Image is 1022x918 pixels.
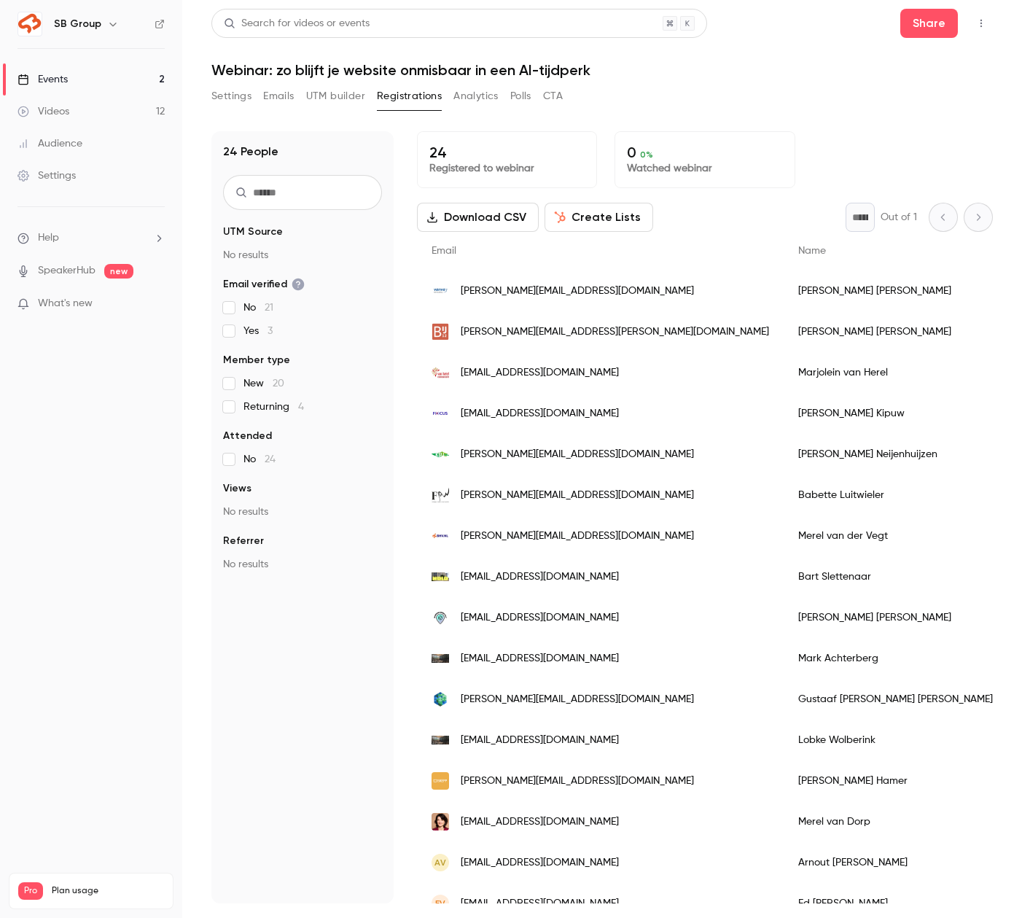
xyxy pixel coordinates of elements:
[17,104,69,119] div: Videos
[268,326,273,336] span: 3
[784,352,1007,393] div: Marjolein van Herel
[211,61,993,79] h1: Webinar: zo blijft je website onmisbaar in een AI-tijdperk
[223,248,382,262] p: No results
[104,264,133,279] span: new
[627,144,782,161] p: 0
[461,774,694,789] span: [PERSON_NAME][EMAIL_ADDRESS][DOMAIN_NAME]
[784,720,1007,761] div: Lobke Wolberink
[461,447,694,462] span: [PERSON_NAME][EMAIL_ADDRESS][DOMAIN_NAME]
[432,691,449,708] img: evtools.nl
[223,557,382,572] p: No results
[429,144,585,161] p: 24
[461,692,694,707] span: [PERSON_NAME][EMAIL_ADDRESS][DOMAIN_NAME]
[543,85,563,108] button: CTA
[243,300,273,315] span: No
[784,679,1007,720] div: Gustaaf [PERSON_NAME] [PERSON_NAME]
[432,282,449,300] img: variva.nl
[38,230,59,246] span: Help
[17,72,68,87] div: Events
[377,85,442,108] button: Registrations
[461,733,619,748] span: [EMAIL_ADDRESS][DOMAIN_NAME]
[432,609,449,626] img: workingremotely.nl
[461,488,694,503] span: [PERSON_NAME][EMAIL_ADDRESS][DOMAIN_NAME]
[784,475,1007,516] div: Babette Luitwieler
[461,896,619,911] span: [EMAIL_ADDRESS][DOMAIN_NAME]
[461,814,619,830] span: [EMAIL_ADDRESS][DOMAIN_NAME]
[38,263,95,279] a: SpeakerHub
[461,569,619,585] span: [EMAIL_ADDRESS][DOMAIN_NAME]
[510,85,531,108] button: Polls
[461,365,619,381] span: [EMAIL_ADDRESS][DOMAIN_NAME]
[461,284,694,299] span: [PERSON_NAME][EMAIL_ADDRESS][DOMAIN_NAME]
[461,529,694,544] span: [PERSON_NAME][EMAIL_ADDRESS][DOMAIN_NAME]
[432,772,449,790] img: skepp.com
[798,246,826,256] span: Name
[627,161,782,176] p: Watched webinar
[54,17,101,31] h6: SB Group
[223,277,305,292] span: Email verified
[432,486,449,504] img: fpw.nl
[432,246,456,256] span: Email
[243,324,273,338] span: Yes
[265,454,276,464] span: 24
[900,9,958,38] button: Share
[223,534,264,548] span: Referrer
[223,225,382,572] section: facet-groups
[38,296,93,311] span: What's new
[432,813,449,831] img: merelvandorp.nl
[432,405,449,422] img: focusnederland.nl
[298,402,304,412] span: 4
[545,203,653,232] button: Create Lists
[243,376,284,391] span: New
[243,400,304,414] span: Returning
[17,168,76,183] div: Settings
[784,638,1007,679] div: Mark Achterberg
[18,12,42,36] img: SB Group
[223,143,278,160] h1: 24 People
[432,736,449,745] img: campusoffices.com
[52,885,164,897] span: Plan usage
[18,882,43,900] span: Pro
[784,311,1007,352] div: [PERSON_NAME] [PERSON_NAME]
[784,434,1007,475] div: [PERSON_NAME] Neijenhuijzen
[784,271,1007,311] div: [PERSON_NAME] [PERSON_NAME]
[265,303,273,313] span: 21
[432,527,449,545] img: bhv.nl
[784,556,1007,597] div: Bart Slettenaar
[223,505,382,519] p: No results
[224,16,370,31] div: Search for videos or events
[17,230,165,246] li: help-dropdown-opener
[784,597,1007,638] div: [PERSON_NAME] [PERSON_NAME]
[784,801,1007,842] div: Merel van Dorp
[223,481,251,496] span: Views
[432,572,449,582] img: holdbuildings.com
[432,364,449,381] img: vanherelcommunicatie.com
[17,136,82,151] div: Audience
[881,210,917,225] p: Out of 1
[417,203,539,232] button: Download CSV
[461,406,619,421] span: [EMAIL_ADDRESS][DOMAIN_NAME]
[461,855,619,871] span: [EMAIL_ADDRESS][DOMAIN_NAME]
[453,85,499,108] button: Analytics
[434,856,446,869] span: Av
[432,323,449,341] img: bij12.nl
[432,654,449,664] img: campusoffices.com
[461,610,619,626] span: [EMAIL_ADDRESS][DOMAIN_NAME]
[784,842,1007,883] div: Arnout [PERSON_NAME]
[461,324,769,340] span: [PERSON_NAME][EMAIL_ADDRESS][PERSON_NAME][DOMAIN_NAME]
[243,452,276,467] span: No
[784,516,1007,556] div: Merel van der Vegt
[640,149,653,160] span: 0 %
[263,85,294,108] button: Emails
[306,85,365,108] button: UTM builder
[784,761,1007,801] div: [PERSON_NAME] Hamer
[435,897,445,910] span: Ev
[223,429,272,443] span: Attended
[223,225,283,239] span: UTM Source
[223,353,290,367] span: Member type
[211,85,251,108] button: Settings
[273,378,284,389] span: 20
[432,446,449,463] img: ksu.nl
[784,393,1007,434] div: [PERSON_NAME] Kipuw
[147,297,165,311] iframe: Noticeable Trigger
